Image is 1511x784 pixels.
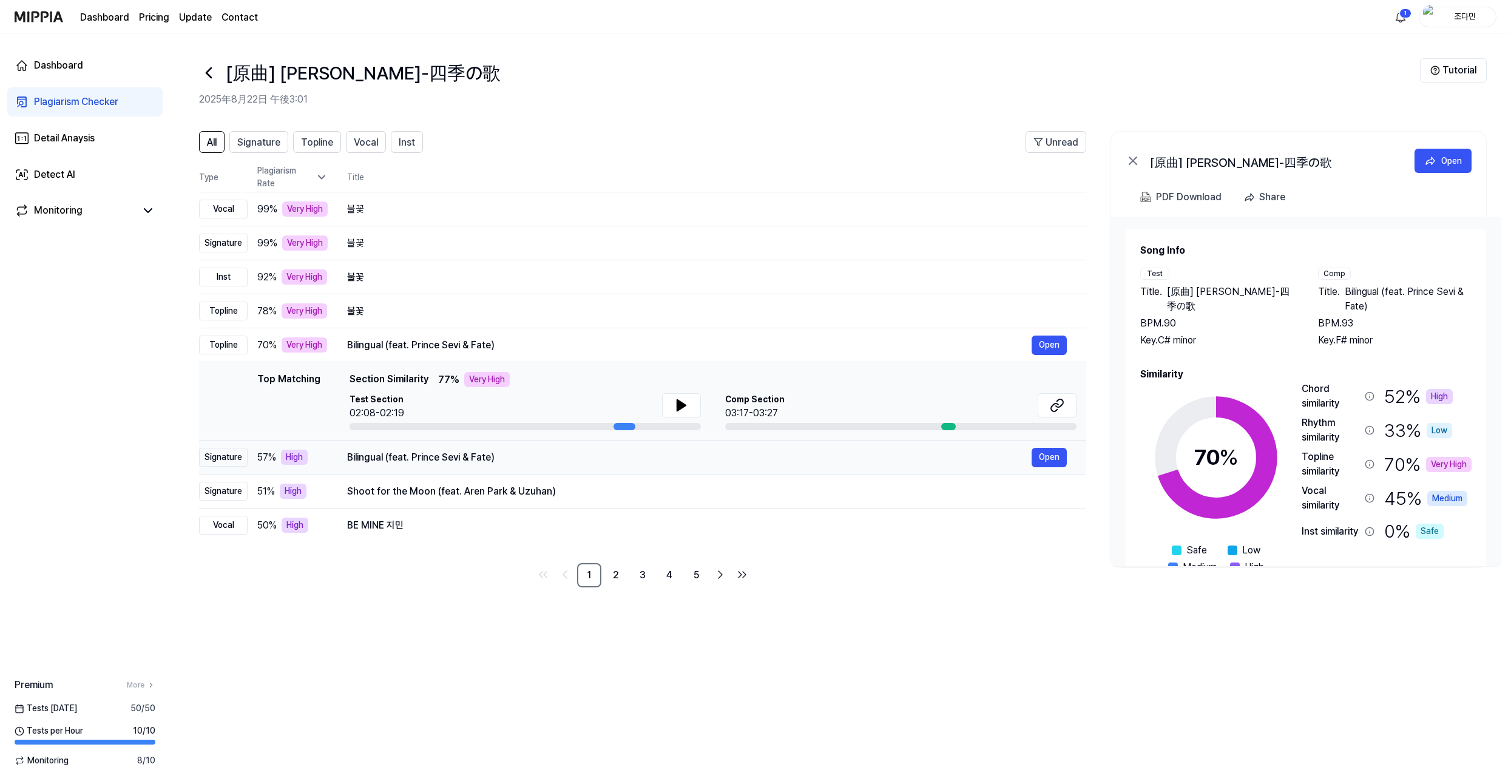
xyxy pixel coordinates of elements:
[1245,560,1264,575] span: High
[1219,444,1239,470] span: %
[1426,457,1472,472] div: Very High
[1150,154,1393,168] div: [原曲] [PERSON_NAME]-四季の歌
[199,131,225,153] button: All
[257,484,275,499] span: 51 %
[229,131,288,153] button: Signature
[1420,58,1487,83] button: Tutorial
[1140,333,1294,348] div: Key. C# minor
[1345,285,1472,314] span: Bilingual (feat. Prince Sevi & Fate)
[7,87,163,117] a: Plagiarism Checker
[1419,7,1496,27] button: profile조다민
[347,484,1067,499] div: Shoot for the Moon (feat. Aren Park & Uzuhan)
[301,135,333,150] span: Topline
[346,131,386,153] button: Vocal
[1140,268,1169,280] div: Test
[282,269,327,285] div: Very High
[1140,316,1294,331] div: BPM. 90
[282,201,328,217] div: Very High
[684,563,708,587] a: 5
[1167,285,1294,314] span: [原曲] [PERSON_NAME]-四季の歌
[577,563,601,587] a: 1
[1032,448,1067,467] button: Open
[657,563,681,587] a: 4
[34,58,83,73] div: Dashboard
[1026,131,1086,153] button: Unread
[1384,416,1452,445] div: 33 %
[1138,185,1224,209] button: PDF Download
[1427,491,1467,506] div: Medium
[293,131,341,153] button: Topline
[725,393,785,406] span: Comp Section
[630,563,655,587] a: 3
[15,754,69,767] span: Monitoring
[34,167,75,182] div: Detect AI
[1259,189,1285,205] div: Share
[732,565,752,584] a: Go to last page
[7,160,163,189] a: Detect AI
[199,336,248,354] div: Topline
[347,338,1032,353] div: Bilingual (feat. Prince Sevi & Fate)
[1426,389,1453,404] div: High
[438,373,459,387] span: 77 %
[207,135,217,150] span: All
[1423,5,1438,29] img: profile
[139,10,169,25] button: Pricing
[199,92,1420,107] h2: 2025年8月22日 午後3:01
[282,518,308,533] div: High
[199,302,248,320] div: Topline
[257,518,277,533] span: 50 %
[15,203,136,218] a: Monitoring
[347,304,1067,319] div: 불꽃
[80,10,129,25] a: Dashboard
[1111,217,1501,566] a: Song InfoTestTitle.[原曲] [PERSON_NAME]-四季の歌BPM.90Key.C# minorCompTitle.Bilingual (feat. Prince Sev...
[34,95,118,109] div: Plagiarism Checker
[7,51,163,80] a: Dashboard
[1427,423,1452,438] div: Low
[257,304,277,319] span: 78 %
[199,163,248,192] th: Type
[130,702,155,715] span: 50 / 50
[1318,285,1340,314] span: Title .
[199,234,248,252] div: Signature
[1183,560,1217,575] span: Medium
[1391,7,1410,27] button: 알림1
[7,124,163,153] a: Detail Anaysis
[257,202,277,217] span: 99 %
[199,563,1086,587] nav: pagination
[179,10,212,25] a: Update
[1032,336,1067,355] a: Open
[1430,66,1440,75] img: Help
[282,303,327,319] div: Very High
[1046,135,1078,150] span: Unread
[399,135,415,150] span: Inst
[257,236,277,251] span: 99 %
[1140,243,1472,258] h2: Song Info
[257,270,277,285] span: 92 %
[221,10,258,25] a: Contact
[34,203,83,218] div: Monitoring
[1399,8,1411,18] div: 1
[133,725,155,737] span: 10 / 10
[199,268,248,286] div: Inst
[464,372,510,387] div: Very High
[282,337,327,353] div: Very High
[347,270,1067,285] div: 불꽃
[1318,333,1472,348] div: Key. F# minor
[391,131,423,153] button: Inst
[257,450,276,465] span: 57 %
[15,678,53,692] span: Premium
[350,406,404,421] div: 02:08-02:19
[1415,149,1472,173] button: Open
[1140,285,1162,314] span: Title .
[1140,192,1151,203] img: PDF Download
[137,754,155,767] span: 8 / 10
[1302,382,1360,411] div: Chord similarity
[1384,518,1444,545] div: 0 %
[1393,10,1408,24] img: 알림
[347,163,1086,192] th: Title
[1441,154,1462,167] div: Open
[15,702,77,715] span: Tests [DATE]
[199,448,248,467] div: Signature
[280,484,306,499] div: High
